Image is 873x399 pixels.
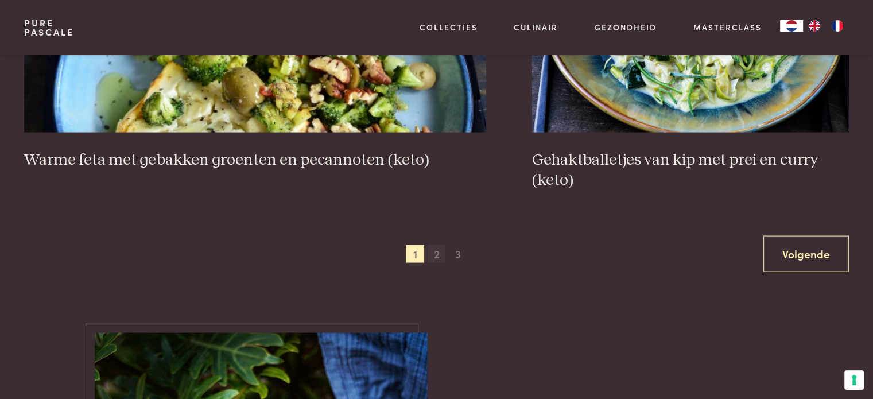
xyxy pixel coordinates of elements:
[514,21,558,33] a: Culinair
[532,150,849,190] h3: Gehaktballetjes van kip met prei en curry (keto)
[780,20,849,32] aside: Language selected: Nederlands
[844,370,864,390] button: Uw voorkeuren voor toestemming voor trackingtechnologieën
[24,150,486,171] h3: Warme feta met gebakken groenten en pecannoten (keto)
[826,20,849,32] a: FR
[780,20,803,32] div: Language
[449,245,467,264] span: 3
[406,245,424,264] span: 1
[803,20,826,32] a: EN
[595,21,657,33] a: Gezondheid
[780,20,803,32] a: NL
[763,236,849,272] a: Volgende
[420,21,478,33] a: Collecties
[428,245,446,264] span: 2
[24,18,74,37] a: PurePascale
[693,21,762,33] a: Masterclass
[803,20,849,32] ul: Language list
